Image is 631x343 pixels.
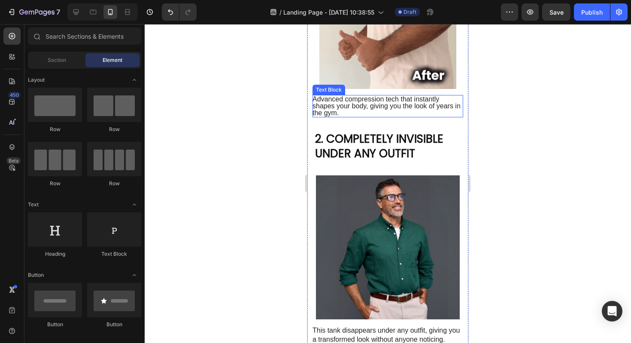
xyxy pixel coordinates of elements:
div: Row [28,126,82,133]
div: Row [87,126,141,133]
span: Toggle open [127,73,141,87]
div: Button [28,321,82,328]
span: Section [48,56,66,64]
button: Publish [574,3,610,21]
p: 7 [56,7,60,17]
span: Toggle open [127,198,141,211]
span: Toggle open [127,268,141,282]
button: Save [542,3,570,21]
span: Text [28,201,39,208]
span: Draft [403,8,416,16]
div: Heading [28,250,82,258]
span: Save [549,9,564,16]
div: Publish [581,8,603,17]
span: / [279,8,282,17]
div: Undo/Redo [162,3,197,21]
span: Layout [28,76,45,84]
span: Element [103,56,122,64]
iframe: Design area [307,24,468,343]
p: This tank disappears under any outfit, giving you a transformed look without anyone noticing. [5,302,155,320]
input: Search Sections & Elements [28,28,141,45]
div: Beta [6,157,21,164]
div: Button [87,321,141,328]
div: Row [87,180,141,187]
div: Text Block [87,250,141,258]
span: Button [28,271,44,279]
div: Open Intercom Messenger [602,301,622,322]
div: 450 [8,92,21,98]
span: Landing Page - [DATE] 10:38:55 [283,8,374,17]
button: 7 [3,3,64,21]
div: Row [28,180,82,187]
